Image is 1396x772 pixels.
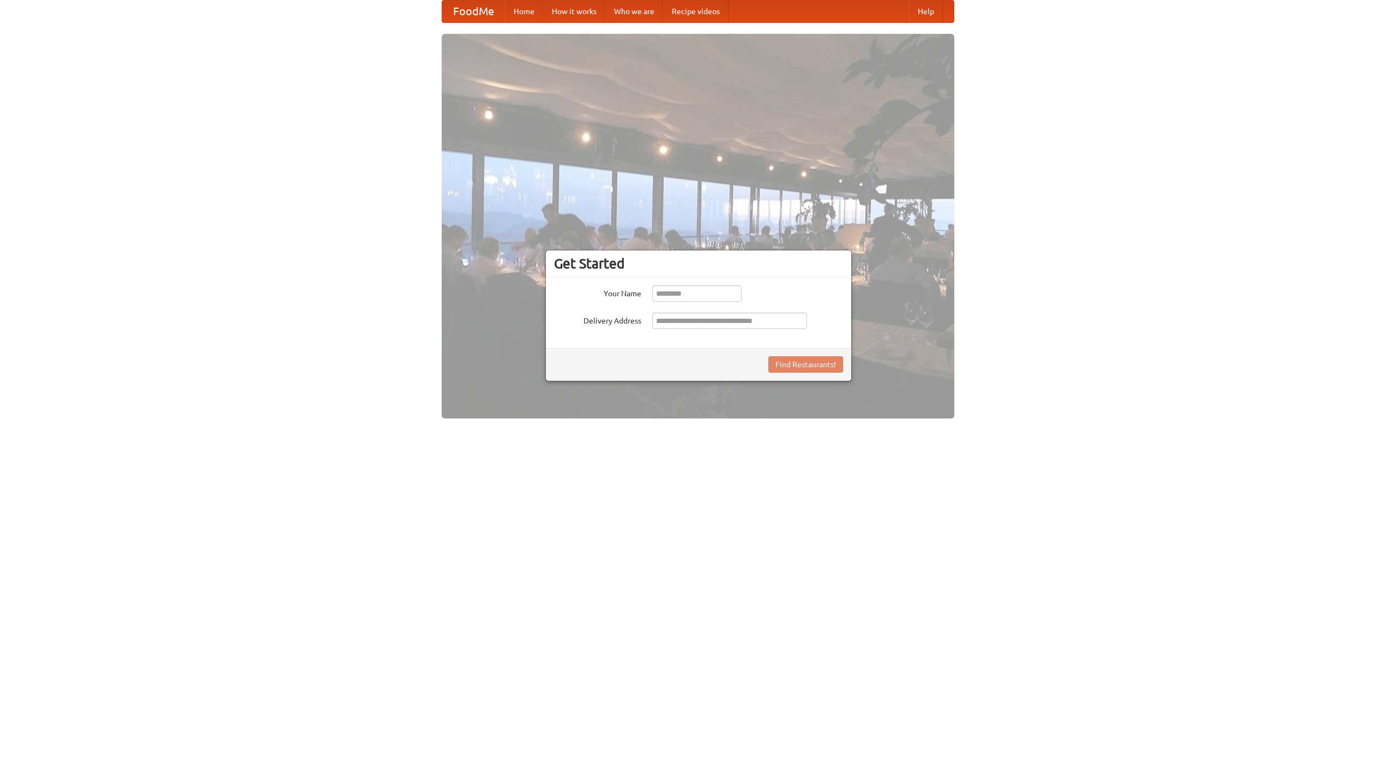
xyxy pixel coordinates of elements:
h3: Get Started [554,255,843,272]
label: Your Name [554,285,641,299]
button: Find Restaurants! [768,356,843,373]
a: How it works [543,1,605,22]
a: FoodMe [442,1,505,22]
a: Who we are [605,1,663,22]
label: Delivery Address [554,313,641,326]
a: Help [909,1,943,22]
a: Recipe videos [663,1,729,22]
a: Home [505,1,543,22]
